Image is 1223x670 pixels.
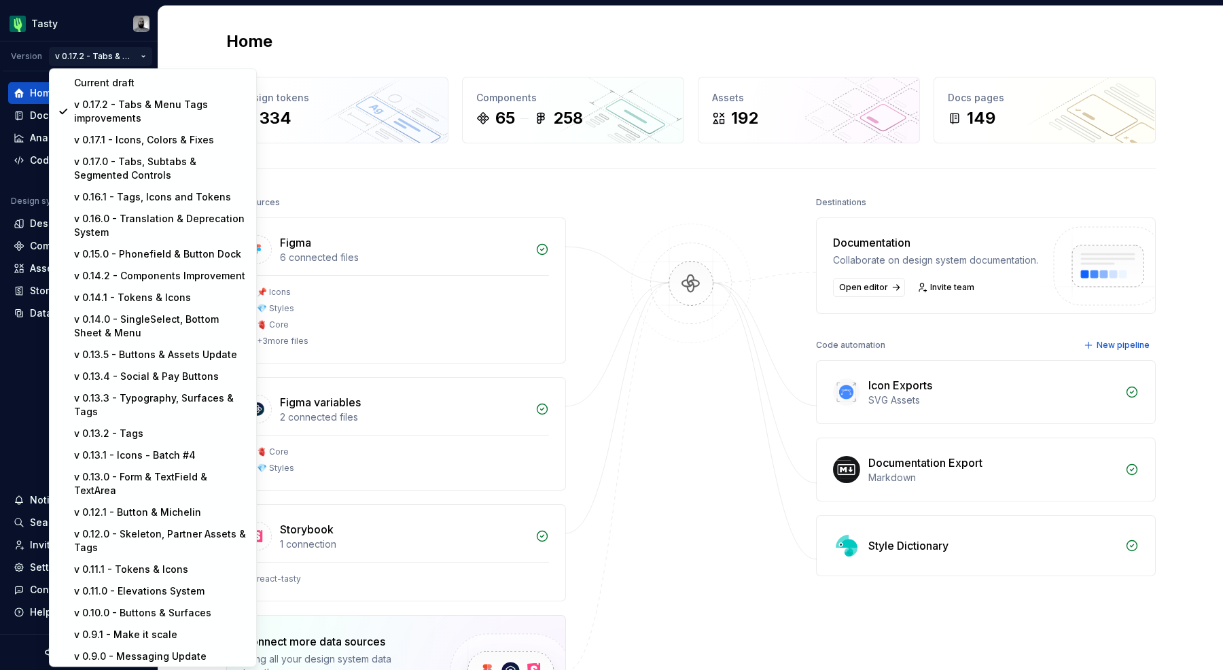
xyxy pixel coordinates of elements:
div: v 0.13.3 - Typography, Surfaces & Tags [74,391,248,419]
div: v 0.16.0 - Translation & Deprecation System [74,212,248,239]
div: v 0.14.1 - Tokens & Icons [74,291,248,304]
div: v 0.13.0 - Form & TextField & TextArea [74,470,248,497]
div: v 0.9.1 - Make it scale [74,628,248,641]
div: v 0.10.0 - Buttons & Surfaces [74,606,248,620]
div: v 0.13.2 - Tags [74,427,248,440]
div: v 0.17.2 - Tabs & Menu Tags improvements [74,98,248,125]
div: v 0.14.2 - Components Improvement [74,269,248,283]
div: Current draft [74,76,248,90]
div: v 0.17.0 - Tabs, Subtabs & Segmented Controls [74,155,248,182]
div: v 0.15.0 - Phonefield & Button Dock [74,247,248,261]
div: v 0.17.1 - Icons, Colors & Fixes [74,133,248,147]
div: v 0.11.0 - Elevations System [74,584,248,598]
div: v 0.13.4 - Social & Pay Buttons [74,370,248,383]
div: v 0.16.1 - Tags, Icons and Tokens [74,190,248,204]
div: v 0.11.1 - Tokens & Icons [74,563,248,576]
div: v 0.14.0 - SingleSelect, Bottom Sheet & Menu [74,313,248,340]
div: v 0.12.1 - Button & Michelin [74,506,248,519]
div: v 0.13.1 - Icons - Batch #4 [74,448,248,462]
div: v 0.13.5 - Buttons & Assets Update [74,348,248,362]
div: v 0.9.0 - Messaging Update [74,650,248,663]
div: v 0.12.0 - Skeleton, Partner Assets & Tags [74,527,248,554]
